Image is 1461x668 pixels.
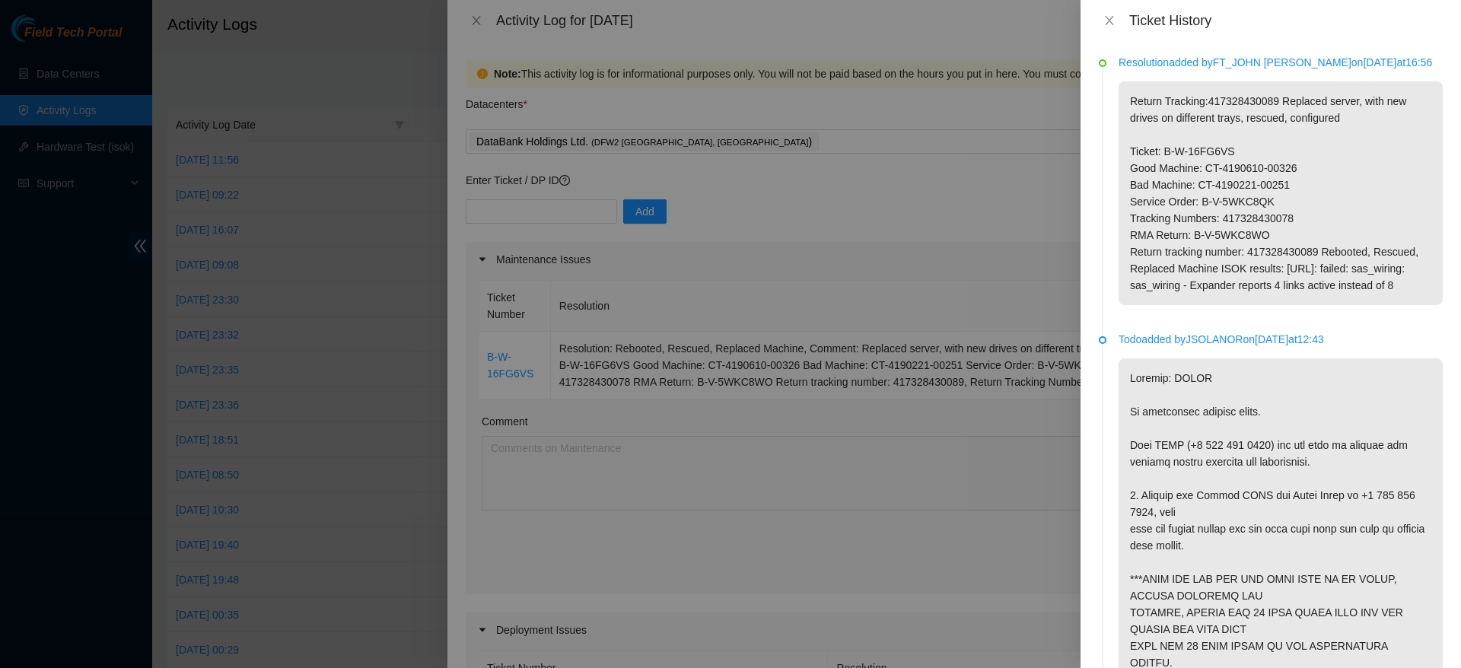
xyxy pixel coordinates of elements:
[1119,54,1443,71] p: Resolution added by FT_JOHN [PERSON_NAME] on [DATE] at 16:56
[1103,14,1116,27] span: close
[1119,81,1443,305] p: Return Tracking:417328430089 Replaced server, with new drives on different trays, rescued, config...
[1129,12,1443,29] div: Ticket History
[1099,14,1120,28] button: Close
[1119,331,1443,348] p: Todo added by JSOLANOR on [DATE] at 12:43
